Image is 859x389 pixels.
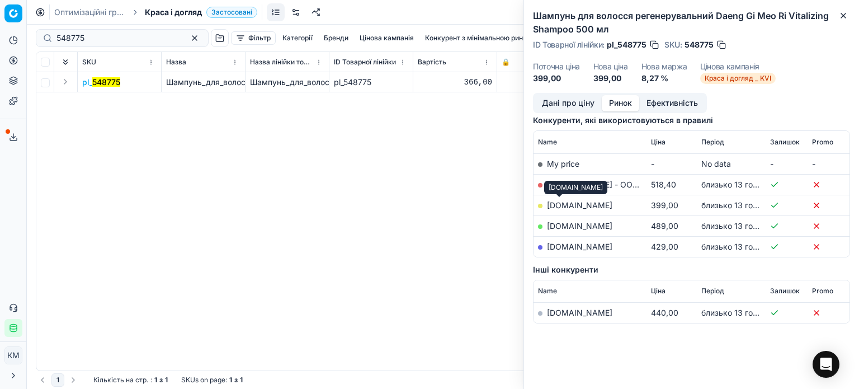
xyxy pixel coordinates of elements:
span: 548775 [685,39,714,50]
span: 399,00 [651,200,678,210]
span: близько 13 годин тому [701,308,788,317]
td: - [646,153,697,174]
button: КM [4,346,22,364]
button: Ринок [602,95,639,111]
span: ID Товарної лінійки : [533,41,605,49]
dt: Нова ціна [593,63,628,71]
span: 518,40 [651,180,676,189]
div: : [93,376,168,385]
div: Open Intercom Messenger [813,351,839,378]
dd: 399,00 [593,73,628,84]
span: Залишок [770,138,800,147]
div: pl_548775 [334,77,408,88]
span: КM [5,347,22,364]
span: Період [701,287,724,296]
div: Шампунь_для_волосся_регенерувальний_Daeng_Gi_Meo_Ri_Vitalizing_Shampoo_500_мл [250,77,324,88]
mark: 548775 [92,77,120,87]
span: Name [538,287,557,296]
span: My price [547,159,579,168]
strong: з [159,376,163,385]
td: - [766,153,808,174]
span: SKU : [664,41,682,49]
button: Цінова кампанія [355,31,418,45]
nav: pagination [36,373,80,387]
td: - [808,153,849,174]
button: Дані про ціну [535,95,602,111]
strong: з [234,376,238,385]
span: Залишок [770,287,800,296]
span: Promo [812,138,833,147]
span: Кількість на стр. [93,376,148,385]
span: Краса і догляд _ KVI [700,73,776,84]
span: Краса і догляд [145,7,202,18]
a: [DOMAIN_NAME] [547,221,612,231]
span: близько 13 годин тому [701,242,788,251]
span: Name [538,138,557,147]
button: Категорії [278,31,317,45]
td: No data [697,153,766,174]
h2: Шампунь для волосся регенерувальний Daeng Gi Meo Ri Vitalizing Shampoo 500 мл [533,9,850,36]
strong: 1 [154,376,157,385]
span: Ціна [651,138,666,147]
h5: Інші конкуренти [533,264,850,275]
input: Пошук по SKU або назві [56,32,179,44]
nav: breadcrumb [54,7,257,18]
span: Вартість [418,58,446,67]
button: Фільтр [231,31,276,45]
button: Expand all [59,55,72,69]
strong: 1 [229,376,232,385]
a: Оптимізаційні групи [54,7,126,18]
button: Expand [59,75,72,88]
span: 489,00 [651,221,678,231]
span: pl_ [82,77,120,88]
dt: Цінова кампанія [700,63,776,71]
div: 366,00 [418,77,492,88]
span: pl_548775 [607,39,646,50]
button: 1 [51,373,64,387]
span: близько 13 годин тому [701,180,788,189]
a: [DOMAIN_NAME] - ООО «Эпицентр К» [547,180,694,189]
div: [DOMAIN_NAME] [544,181,607,194]
span: Краса і доглядЗастосовані [145,7,257,18]
button: Ефективність [639,95,705,111]
h5: Конкуренти, які використовуються в правилі [533,115,850,126]
button: Бренди [319,31,353,45]
span: Період [701,138,724,147]
dt: Нова маржа [641,63,687,71]
a: [DOMAIN_NAME] [547,242,612,251]
span: 429,00 [651,242,678,251]
a: [DOMAIN_NAME] [547,200,612,210]
span: Promo [812,287,833,296]
span: близько 13 годин тому [701,221,788,231]
span: близько 13 годин тому [701,200,788,210]
span: Назва [166,58,186,67]
span: Назва лінійки товарів [250,58,313,67]
button: pl_548775 [82,77,120,88]
button: Конкурент з мінімальною ринковою ціною [421,31,569,45]
dd: 8,27 % [641,73,687,84]
span: Ціна [651,287,666,296]
strong: 1 [240,376,243,385]
a: [DOMAIN_NAME] [547,308,612,317]
dd: 399,00 [533,73,580,84]
dt: Поточна ціна [533,63,580,71]
span: ID Товарної лінійки [334,58,396,67]
button: Go to previous page [36,373,49,387]
span: SKUs on page : [181,376,227,385]
span: 440,00 [651,308,678,317]
button: Go to next page [67,373,80,387]
span: Застосовані [206,7,257,18]
span: 🔒 [502,58,510,67]
strong: 1 [165,376,168,385]
span: Шампунь_для_волосся_регенерувальний_Daeng_Gi_Meo_Ri_Vitalizing_Shampoo_500_мл [166,77,497,87]
span: SKU [82,58,96,67]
